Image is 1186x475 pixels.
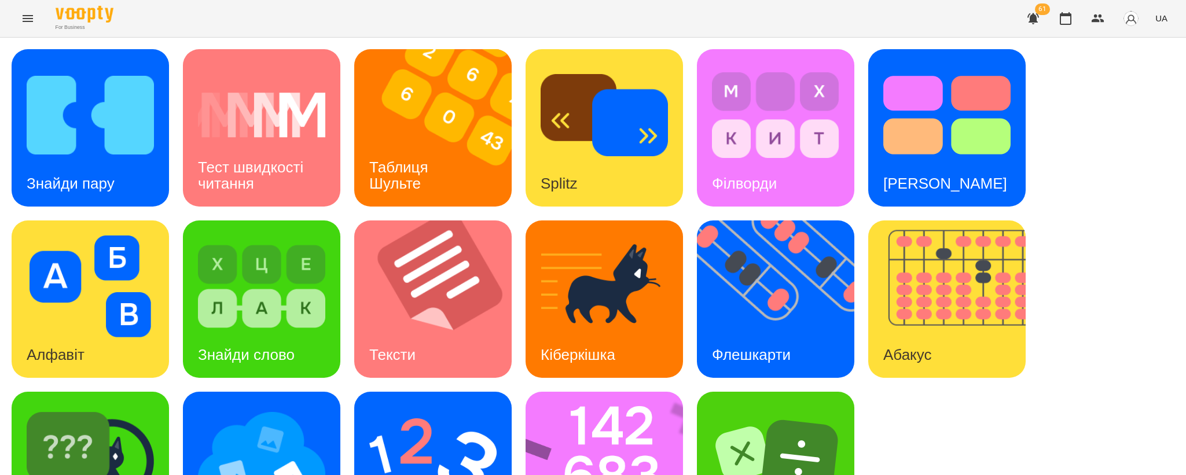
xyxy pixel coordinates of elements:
a: SplitzSplitz [526,49,683,207]
img: Тест швидкості читання [198,64,325,166]
a: Тест Струпа[PERSON_NAME] [868,49,1026,207]
button: Menu [14,5,42,32]
a: Тест швидкості читанняТест швидкості читання [183,49,340,207]
img: Тексти [354,220,526,378]
span: For Business [56,24,113,31]
h3: [PERSON_NAME] [883,175,1007,192]
a: ФлешкартиФлешкарти [697,220,854,378]
h3: Тексти [369,346,416,363]
span: 61 [1035,3,1050,15]
img: Алфавіт [27,235,154,337]
button: UA [1151,8,1172,29]
h3: Splitz [541,175,578,192]
img: avatar_s.png [1123,10,1139,27]
h3: Знайди слово [198,346,295,363]
h3: Знайди пару [27,175,115,192]
a: ФілвордиФілворди [697,49,854,207]
img: Voopty Logo [56,6,113,23]
h3: Таблиця Шульте [369,159,432,192]
h3: Абакус [883,346,931,363]
a: Знайди паруЗнайди пару [12,49,169,207]
img: Знайди слово [198,235,325,337]
h3: Філворди [712,175,777,192]
img: Знайди пару [27,64,154,166]
img: Кіберкішка [541,235,668,337]
a: КіберкішкаКіберкішка [526,220,683,378]
img: Splitz [541,64,668,166]
img: Таблиця Шульте [354,49,526,207]
img: Тест Струпа [883,64,1011,166]
img: Філворди [712,64,839,166]
h3: Тест швидкості читання [198,159,307,192]
a: АбакусАбакус [868,220,1026,378]
h3: Флешкарти [712,346,791,363]
h3: Алфавіт [27,346,85,363]
a: ТекстиТексти [354,220,512,378]
a: АлфавітАлфавіт [12,220,169,378]
h3: Кіберкішка [541,346,615,363]
span: UA [1155,12,1167,24]
a: Таблиця ШультеТаблиця Шульте [354,49,512,207]
a: Знайди словоЗнайди слово [183,220,340,378]
img: Флешкарти [697,220,869,378]
img: Абакус [868,220,1040,378]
